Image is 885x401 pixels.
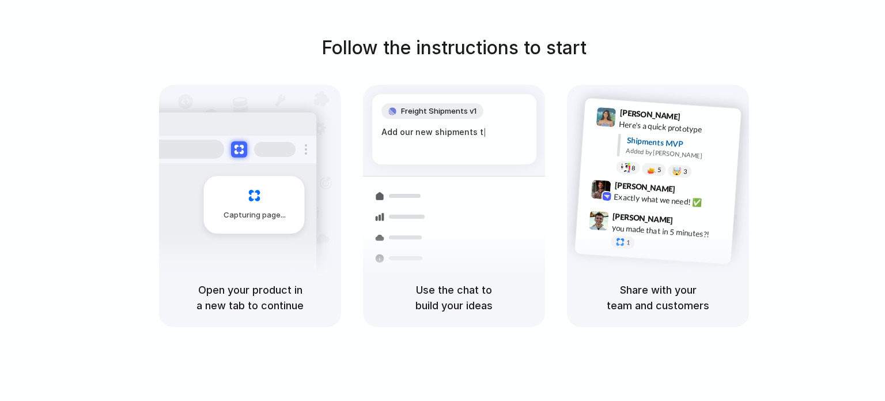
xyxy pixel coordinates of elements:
div: Here's a quick prototype [619,118,734,137]
span: 9:41 AM [684,111,708,125]
span: Capturing page [224,209,288,221]
h5: Share with your team and customers [581,282,735,313]
h5: Use the chat to build your ideas [377,282,531,313]
span: 5 [657,166,661,173]
span: 9:42 AM [679,184,702,198]
div: Shipments MVP [626,134,733,153]
span: 8 [631,164,636,171]
span: 1 [626,239,630,246]
div: Added by [PERSON_NAME] [626,146,732,163]
div: Add our new shipments t [381,126,527,138]
span: 3 [683,168,687,175]
div: you made that in 5 minutes?! [611,222,727,241]
span: 9:47 AM [676,215,700,229]
span: [PERSON_NAME] [614,178,675,195]
span: Freight Shipments v1 [401,106,476,117]
span: [PERSON_NAME] [619,106,680,123]
span: | [483,128,486,137]
div: Exactly what we need! ✅ [614,190,729,210]
span: [PERSON_NAME] [612,209,674,226]
h1: Follow the instructions to start [322,34,587,62]
h5: Open your product in a new tab to continue [173,282,327,313]
div: 🤯 [672,167,682,175]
